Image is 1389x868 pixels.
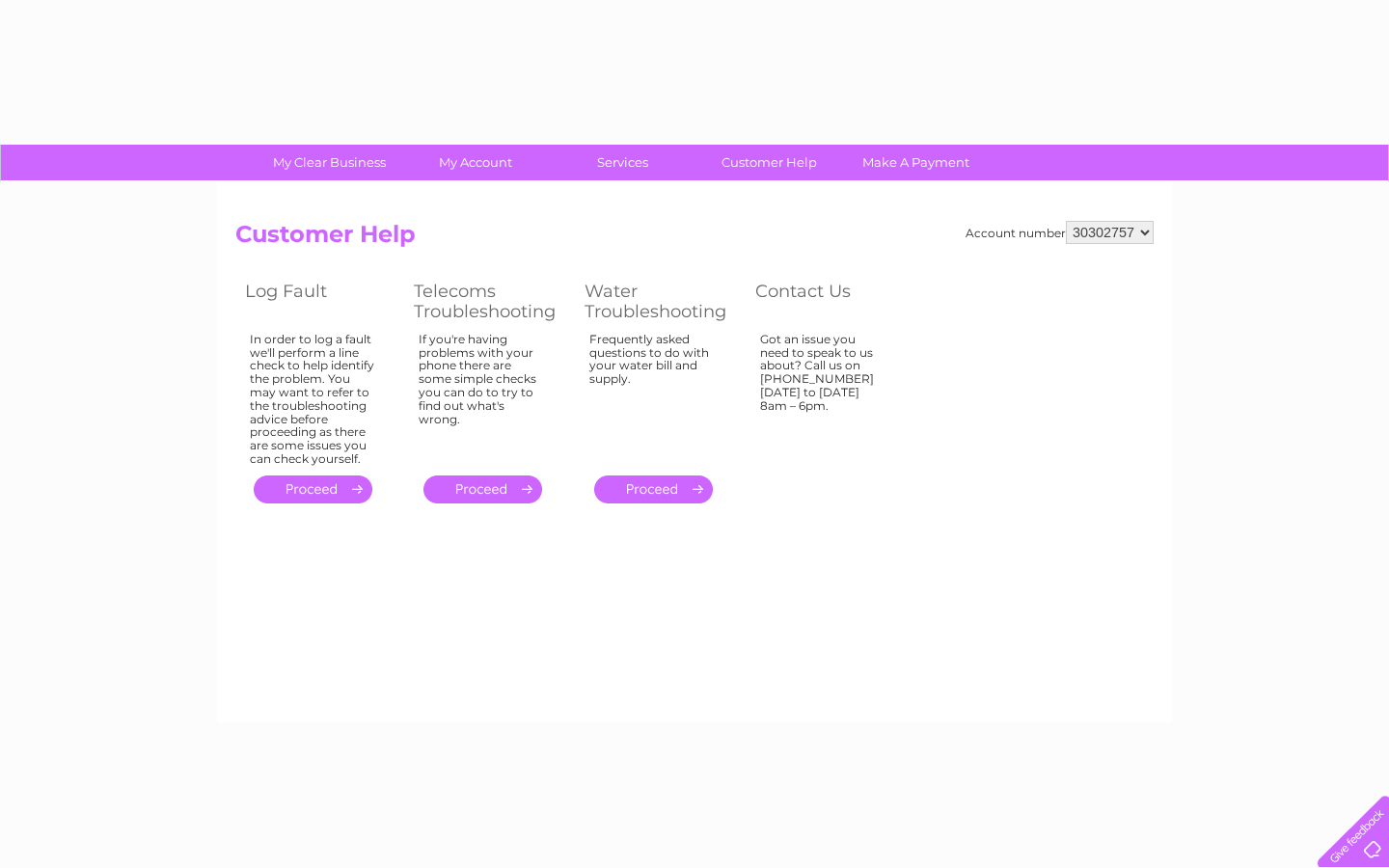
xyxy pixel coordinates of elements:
a: My Clear Business [250,145,409,180]
a: Make A Payment [836,145,995,180]
th: Water Troubleshooting [575,276,746,327]
div: In order to log a fault we'll perform a line check to help identify the problem. You may want to ... [250,333,375,466]
div: Got an issue you need to speak to us about? Call us on [PHONE_NUMBER] [DATE] to [DATE] 8am – 6pm. [760,333,885,458]
h2: Customer Help [235,221,1154,258]
a: My Account [396,145,556,180]
div: If you're having problems with your phone there are some simple checks you can do to try to find ... [419,333,546,458]
th: Contact Us [746,276,914,327]
a: . [423,475,542,503]
div: Frequently asked questions to do with your water bill and supply. [589,333,717,458]
a: Customer Help [690,145,849,180]
th: Telecoms Troubleshooting [404,276,575,327]
a: Services [543,145,702,180]
th: Log Fault [235,276,404,327]
a: . [594,475,713,503]
div: Account number [966,221,1154,244]
a: . [254,475,372,503]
